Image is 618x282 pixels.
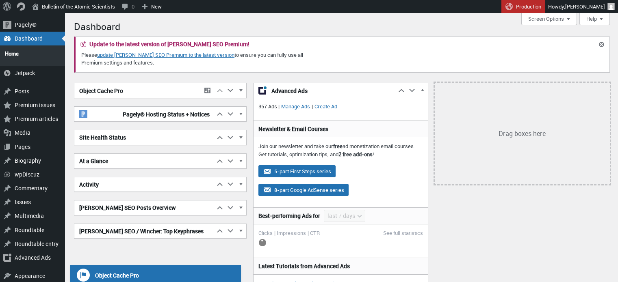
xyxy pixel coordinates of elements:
button: 5-part First Steps series [258,165,336,177]
h2: [PERSON_NAME] SEO Posts Overview [74,200,215,215]
h3: Best-performing Ads for [258,212,320,220]
p: 357 Ads | | [258,103,423,111]
h2: Update to the latest version of [PERSON_NAME] SEO Premium! [89,41,249,47]
p: Please to ensure you can fully use all Premium settings and features. [80,50,326,67]
h2: Pagely® Hosting Status + Notices [74,107,215,121]
img: loading [258,239,267,247]
button: Help [579,13,610,25]
a: Create Ad [313,103,339,110]
h3: Latest Tutorials from Advanced Ads [258,262,423,270]
h3: Newsletter & Email Courses [258,125,423,133]
h2: Activity [74,177,215,192]
h2: Object Cache Pro [74,84,200,98]
span: Advanced Ads [271,87,392,95]
strong: 2 free add-ons [338,151,373,158]
strong: free [333,142,343,150]
button: Screen Options [521,13,577,25]
h2: At a Glance [74,154,215,168]
button: 8-part Google AdSense series [258,184,349,196]
a: update [PERSON_NAME] SEO Premium to the latest version [97,51,234,58]
img: pagely-w-on-b20x20.png [79,110,87,118]
p: Join our newsletter and take our ad monetization email courses. Get tutorials, optimization tips,... [258,142,423,158]
h2: Site Health Status [74,130,215,145]
span: [PERSON_NAME] [565,3,605,10]
a: Manage Ads [280,103,312,110]
h1: Dashboard [74,17,610,34]
h2: [PERSON_NAME] SEO / Wincher: Top Keyphrases [74,224,215,239]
